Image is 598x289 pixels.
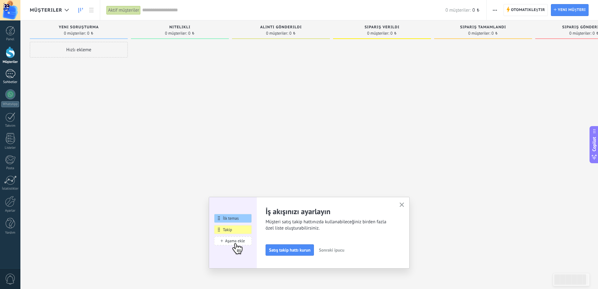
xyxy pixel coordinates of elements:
span: Sonraki ipucu [319,248,344,252]
span: 0 müşteriler: [266,31,288,35]
a: Yeni müşteri [551,4,589,16]
span: 0 müşteriler: [468,31,490,35]
span: 0 müşteriler: [64,31,86,35]
div: Hızlı ekleme [30,42,128,58]
button: Daha fazla [490,4,499,16]
div: Alıntı gönderildi [235,25,327,31]
div: Takvim [1,124,19,128]
span: 0 ₺ [391,31,397,35]
div: Sohbetler [1,80,19,84]
span: 0 müşteriler: [569,31,591,35]
span: 0 ₺ [492,31,498,35]
button: Sonraki ipucu [316,245,347,255]
span: Satış takip hattı kurun [269,248,310,252]
div: Yardım [1,231,19,235]
span: 0 ₺ [289,31,296,35]
div: Listeler [1,146,19,150]
span: Sipariş tamamlandı [460,25,506,30]
span: Nitelikli [169,25,190,30]
div: Yeni soruşturma [33,25,125,31]
span: 0 ₺ [472,7,480,13]
span: Alıntı gönderildi [260,25,302,30]
div: Aktif müşteriler [106,6,141,15]
div: Sipariş verildi [336,25,428,31]
span: 0 ₺ [87,31,94,35]
a: Otomatikleştir [504,4,548,16]
div: Nitelikli [134,25,226,31]
span: Sipariş verildi [364,25,399,30]
span: 0 müşteriler: [165,31,187,35]
div: İstatistikler [1,187,19,191]
span: 0 müşteriler: [367,31,389,35]
a: Liste [86,4,97,16]
span: Müşteriler [30,7,62,13]
span: 0 ₺ [188,31,195,35]
div: Panel [1,37,19,42]
span: Otomatikleştir [511,4,545,16]
h2: İş akışınızı ayarlayın [266,207,392,216]
span: Copilot [591,137,597,151]
span: Yeni müşteri [558,4,586,16]
div: WhatsApp [1,101,19,107]
div: Ayarlar [1,209,19,213]
div: Sipariş tamamlandı [437,25,529,31]
a: Müşteriler [75,4,86,16]
span: 0 müşteriler: [445,7,471,13]
span: Müşteri satış takip hattınızda kullanabileceğiniz birden fazla özel liste oluşturabilirsiniz. [266,219,392,231]
span: Yeni soruşturma [59,25,99,30]
div: Posta [1,166,19,170]
div: Müşteriler [1,60,19,64]
button: Satış takip hattı kurun [266,244,314,256]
